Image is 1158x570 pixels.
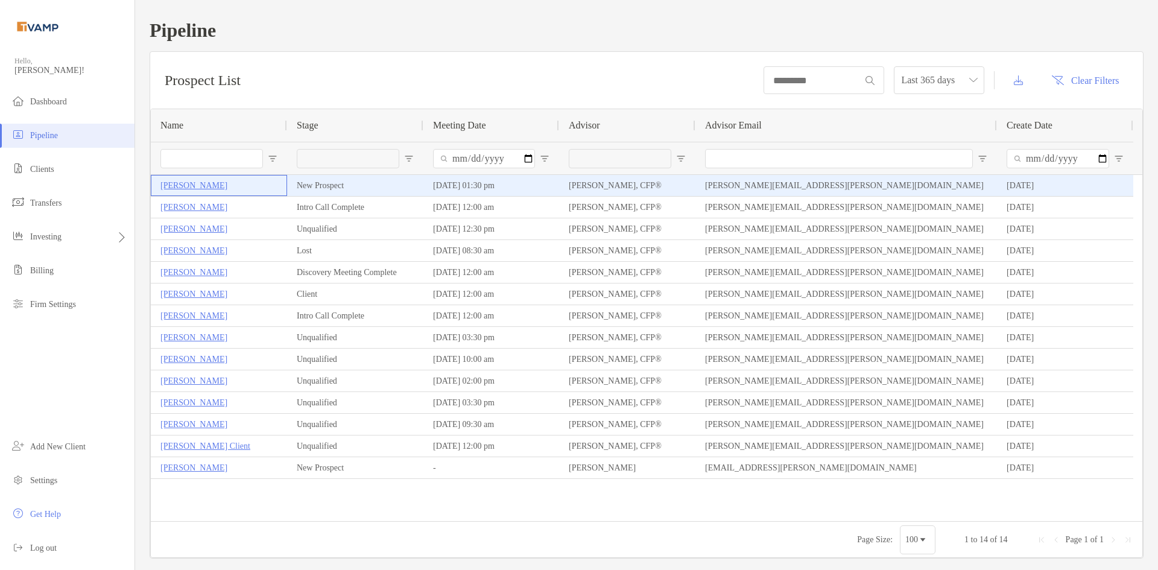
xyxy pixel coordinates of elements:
div: [PERSON_NAME][EMAIL_ADDRESS][PERSON_NAME][DOMAIN_NAME] [695,283,997,305]
span: Advisor Email [705,120,762,131]
div: New Prospect [287,457,423,478]
span: Investing [30,232,62,241]
img: pipeline icon [11,127,25,142]
img: settings icon [11,472,25,487]
div: First Page [1037,535,1046,545]
div: New Prospect [287,175,423,196]
span: 14 [979,535,988,544]
img: Zoe Logo [14,5,61,48]
span: Firm Settings [30,300,76,309]
span: Add New Client [30,442,86,451]
div: - [423,457,559,478]
div: [PERSON_NAME], CFP® [559,175,695,196]
div: [PERSON_NAME], CFP® [559,327,695,348]
div: Intro Call Complete [287,305,423,326]
div: [DATE] [997,218,1133,239]
div: [PERSON_NAME], CFP® [559,392,695,413]
span: Clients [30,165,54,174]
button: Open Filter Menu [676,154,686,163]
div: [PERSON_NAME][EMAIL_ADDRESS][PERSON_NAME][DOMAIN_NAME] [695,175,997,196]
div: Unqualified [287,370,423,391]
div: [DATE] [997,370,1133,391]
a: [PERSON_NAME] [160,200,227,215]
div: Unqualified [287,392,423,413]
input: Name Filter Input [160,149,263,168]
button: Open Filter Menu [268,154,277,163]
div: Unqualified [287,414,423,435]
span: Billing [30,266,54,275]
button: Open Filter Menu [1114,154,1124,163]
div: Intro Call Complete [287,197,423,218]
div: [PERSON_NAME], CFP® [559,435,695,457]
div: [PERSON_NAME], CFP® [559,305,695,326]
div: [PERSON_NAME][EMAIL_ADDRESS][PERSON_NAME][DOMAIN_NAME] [695,218,997,239]
div: 100 [905,535,918,545]
p: [PERSON_NAME] [160,265,227,280]
a: [PERSON_NAME] [160,373,227,388]
div: Next Page [1109,535,1118,545]
span: Advisor [569,120,600,131]
div: [DATE] 12:00 am [423,283,559,305]
div: [PERSON_NAME], CFP® [559,262,695,283]
div: Page Size [900,525,935,554]
h3: Prospect List [165,72,241,89]
div: [PERSON_NAME][EMAIL_ADDRESS][PERSON_NAME][DOMAIN_NAME] [695,327,997,348]
a: [PERSON_NAME] [160,417,227,432]
div: [DATE] 12:00 am [423,305,559,326]
span: to [971,535,978,544]
div: Previous Page [1051,535,1061,545]
a: [PERSON_NAME] [160,352,227,367]
input: Create Date Filter Input [1007,149,1109,168]
div: Unqualified [287,327,423,348]
div: [DATE] [997,305,1133,326]
div: [PERSON_NAME] [559,457,695,478]
div: Unqualified [287,218,423,239]
span: Dashboard [30,97,67,106]
img: logout icon [11,540,25,554]
div: [DATE] 02:00 pm [423,370,559,391]
p: [PERSON_NAME] [160,460,227,475]
img: dashboard icon [11,93,25,108]
div: [DATE] [997,175,1133,196]
div: [DATE] [997,392,1133,413]
div: [PERSON_NAME], CFP® [559,240,695,261]
div: Unqualified [287,435,423,457]
a: [PERSON_NAME] [160,178,227,193]
button: Open Filter Menu [404,154,414,163]
div: [DATE] 09:30 am [423,414,559,435]
img: transfers icon [11,195,25,209]
div: [DATE] [997,240,1133,261]
div: [DATE] [997,327,1133,348]
input: Meeting Date Filter Input [433,149,535,168]
span: Log out [30,543,57,553]
div: [DATE] [997,262,1133,283]
a: [PERSON_NAME] [160,243,227,258]
span: 1 [964,535,969,544]
div: Unqualified [287,349,423,370]
span: Get Help [30,510,61,519]
img: firm-settings icon [11,296,25,311]
div: [PERSON_NAME][EMAIL_ADDRESS][PERSON_NAME][DOMAIN_NAME] [695,262,997,283]
span: of [1090,535,1098,544]
span: 14 [999,535,1008,544]
button: Open Filter Menu [540,154,549,163]
span: Name [160,120,183,131]
p: [PERSON_NAME] [160,395,227,410]
span: 1 [1084,535,1088,544]
div: [DATE] 03:30 pm [423,392,559,413]
div: [DATE] [997,283,1133,305]
div: Last Page [1123,535,1133,545]
div: [PERSON_NAME], CFP® [559,414,695,435]
div: [DATE] 08:30 am [423,240,559,261]
div: [DATE] 12:30 pm [423,218,559,239]
a: [PERSON_NAME] [160,308,227,323]
span: Transfers [30,198,62,207]
div: Page Size: [857,535,893,545]
div: [EMAIL_ADDRESS][PERSON_NAME][DOMAIN_NAME] [695,457,997,478]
